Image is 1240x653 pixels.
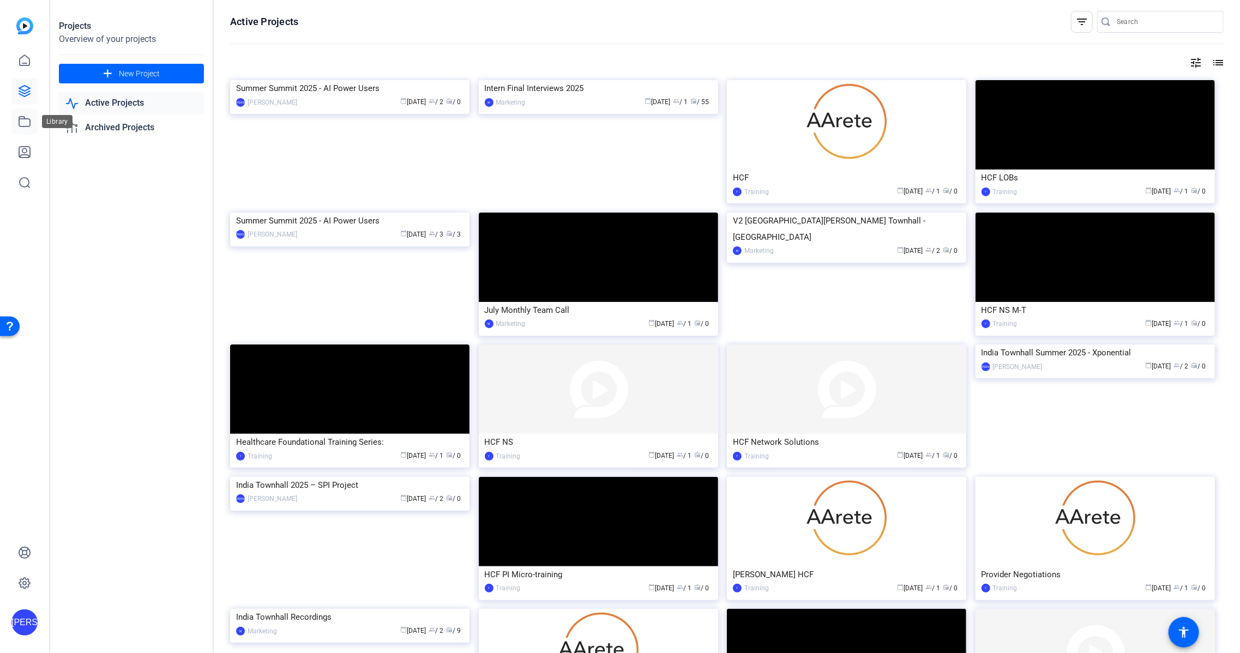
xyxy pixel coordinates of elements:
span: radio [943,584,949,590]
div: July Monthly Team Call [485,302,712,318]
div: Marketing [496,97,526,108]
div: T [733,584,742,592]
span: radio [691,98,697,104]
span: / 1 [429,452,443,459]
span: calendar_today [400,230,407,237]
span: / 1 [677,452,692,459]
span: radio [1191,362,1198,368]
span: [DATE] [897,584,923,592]
div: Projects [59,20,204,33]
span: [DATE] [400,452,426,459]
span: calendar_today [897,187,904,194]
div: Overview of your projects [59,33,204,46]
span: / 0 [1191,584,1206,592]
span: / 0 [446,495,461,503]
span: calendar_today [1146,187,1152,194]
mat-icon: accessibility [1177,626,1190,639]
span: calendar_today [897,246,904,253]
span: [DATE] [400,495,426,503]
div: India Townhall Recordings [236,609,464,625]
span: [DATE] [897,452,923,459]
div: HCF NS M-T [982,302,1209,318]
span: / 0 [943,188,958,195]
span: calendar_today [400,451,407,458]
div: [PERSON_NAME] [248,97,297,108]
span: group [677,451,684,458]
span: group [925,451,932,458]
div: [PERSON_NAME] [982,362,990,371]
div: T [733,188,742,196]
span: calendar_today [649,451,655,458]
span: / 2 [1174,362,1189,370]
span: [DATE] [897,188,923,195]
span: group [925,584,932,590]
div: Training [993,318,1018,329]
span: / 1 [673,98,688,106]
div: Training [248,451,272,462]
div: Library [42,115,73,128]
mat-icon: tune [1189,56,1202,69]
span: / 0 [1191,362,1206,370]
span: group [673,98,680,104]
span: / 2 [925,247,940,255]
span: [DATE] [649,452,675,459]
div: V2 [GEOGRAPHIC_DATA][PERSON_NAME] Townhall - [GEOGRAPHIC_DATA] [733,213,960,245]
span: radio [695,451,701,458]
div: [PERSON_NAME] [236,98,245,107]
mat-icon: filter_list [1075,15,1088,28]
span: / 1 [1174,584,1189,592]
button: New Project [59,64,204,83]
div: T [982,188,990,196]
span: [DATE] [1146,362,1171,370]
span: [DATE] [649,584,675,592]
div: Provider Negotiations [982,566,1209,583]
div: HCF Network Solutions [733,434,960,450]
span: / 3 [429,231,443,238]
mat-icon: list [1211,56,1224,69]
div: Healthcare Foundational Training Series: [236,434,464,450]
span: / 55 [691,98,709,106]
span: radio [1191,319,1198,326]
span: / 2 [429,627,443,634]
a: Archived Projects [59,117,204,139]
span: group [429,98,435,104]
span: group [429,451,435,458]
div: India Townhall Summer 2025 - Xponential [982,344,1209,361]
div: [PERSON_NAME] [236,230,245,239]
div: Marketing [496,318,526,329]
span: / 9 [446,627,461,634]
span: calendar_today [1146,362,1152,368]
span: calendar_today [400,626,407,633]
span: [DATE] [1146,584,1171,592]
span: / 0 [943,452,958,459]
span: / 0 [446,452,461,459]
span: / 0 [446,98,461,106]
span: radio [943,451,949,458]
div: Training [744,451,769,462]
span: / 1 [677,584,692,592]
span: group [429,626,435,633]
div: HCF LOBs [982,170,1209,186]
span: radio [1191,187,1198,194]
div: [PERSON_NAME] [993,361,1043,372]
div: M [236,627,245,636]
span: group [925,187,932,194]
span: group [1174,187,1181,194]
a: Active Projects [59,92,204,114]
div: T [733,452,742,461]
span: / 1 [925,452,940,459]
span: / 0 [695,320,709,328]
h1: Active Projects [230,15,298,28]
span: [DATE] [400,627,426,634]
span: [DATE] [400,231,426,238]
div: [PERSON_NAME] HCF [733,566,960,583]
span: group [677,319,684,326]
div: India Townhall 2025 – SPI Project [236,477,464,493]
div: HCF [733,170,960,186]
div: Training [496,451,521,462]
div: [PERSON_NAME] [236,494,245,503]
span: / 0 [943,584,958,592]
div: [PERSON_NAME] [248,493,297,504]
span: calendar_today [645,98,652,104]
span: / 0 [1191,188,1206,195]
